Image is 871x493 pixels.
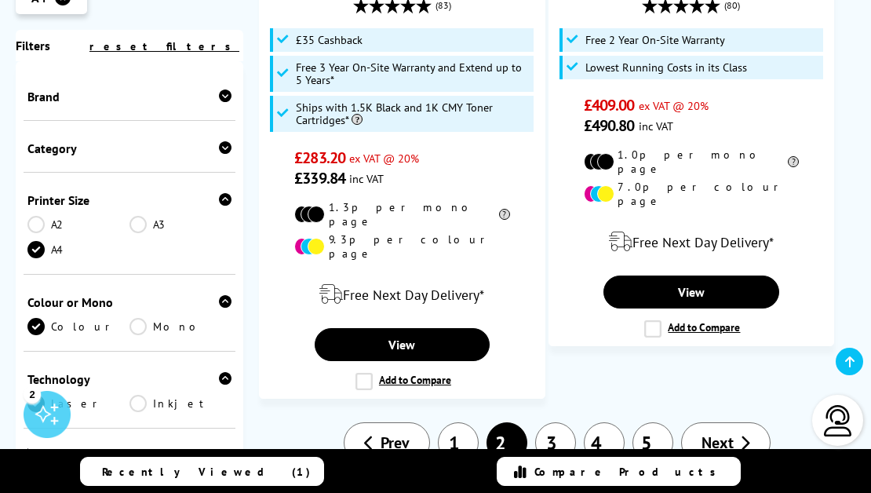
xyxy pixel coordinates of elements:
[349,171,384,186] span: inc VAT
[584,422,625,463] a: 4
[497,457,741,486] a: Compare Products
[296,34,363,46] span: £35 Cashback
[584,95,635,115] span: £409.00
[644,320,740,338] label: Add to Compare
[585,61,747,74] span: Lowest Running Costs in its Class
[639,119,673,133] span: inc VAT
[584,180,799,208] li: 7.0p per colour page
[129,318,231,335] a: Mono
[294,168,345,188] span: £339.84
[294,200,509,228] li: 1.3p per mono page
[315,328,490,361] a: View
[27,192,231,208] span: Printer Size
[27,241,129,258] a: A4
[585,34,725,46] span: Free 2 Year On-Site Warranty
[129,395,231,412] a: Inkjet
[27,318,129,335] a: Colour
[344,422,430,463] a: Prev
[349,151,419,166] span: ex VAT @ 20%
[27,141,231,156] span: Category
[294,232,509,261] li: 9.3p per colour page
[24,385,41,403] div: 2
[27,371,231,387] span: Technology
[535,422,576,463] a: 3
[80,457,324,486] a: Recently Viewed (1)
[294,148,345,168] span: £283.20
[27,395,129,412] a: Laser
[89,39,239,53] a: reset filters
[603,276,778,309] a: View
[639,98,709,113] span: ex VAT @ 20%
[27,216,129,233] a: A2
[557,220,826,264] div: modal_delivery
[584,148,799,176] li: 1.0p per mono page
[632,422,673,463] a: 5
[438,422,479,463] a: 1
[702,433,734,453] span: Next
[584,115,635,136] span: £490.80
[129,216,231,233] a: A3
[296,101,530,126] span: Ships with 1.5K Black and 1K CMY Toner Cartridges*
[27,294,231,310] span: Colour or Mono
[681,422,771,463] a: Next
[355,373,451,390] label: Add to Compare
[268,272,537,316] div: modal_delivery
[822,405,854,436] img: user-headset-light.svg
[296,61,530,86] span: Free 3 Year On-Site Warranty and Extend up to 5 Years*
[102,465,311,479] span: Recently Viewed (1)
[534,465,724,479] span: Compare Products
[381,433,410,453] span: Prev
[27,89,231,104] span: Brand
[16,38,50,53] span: Filters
